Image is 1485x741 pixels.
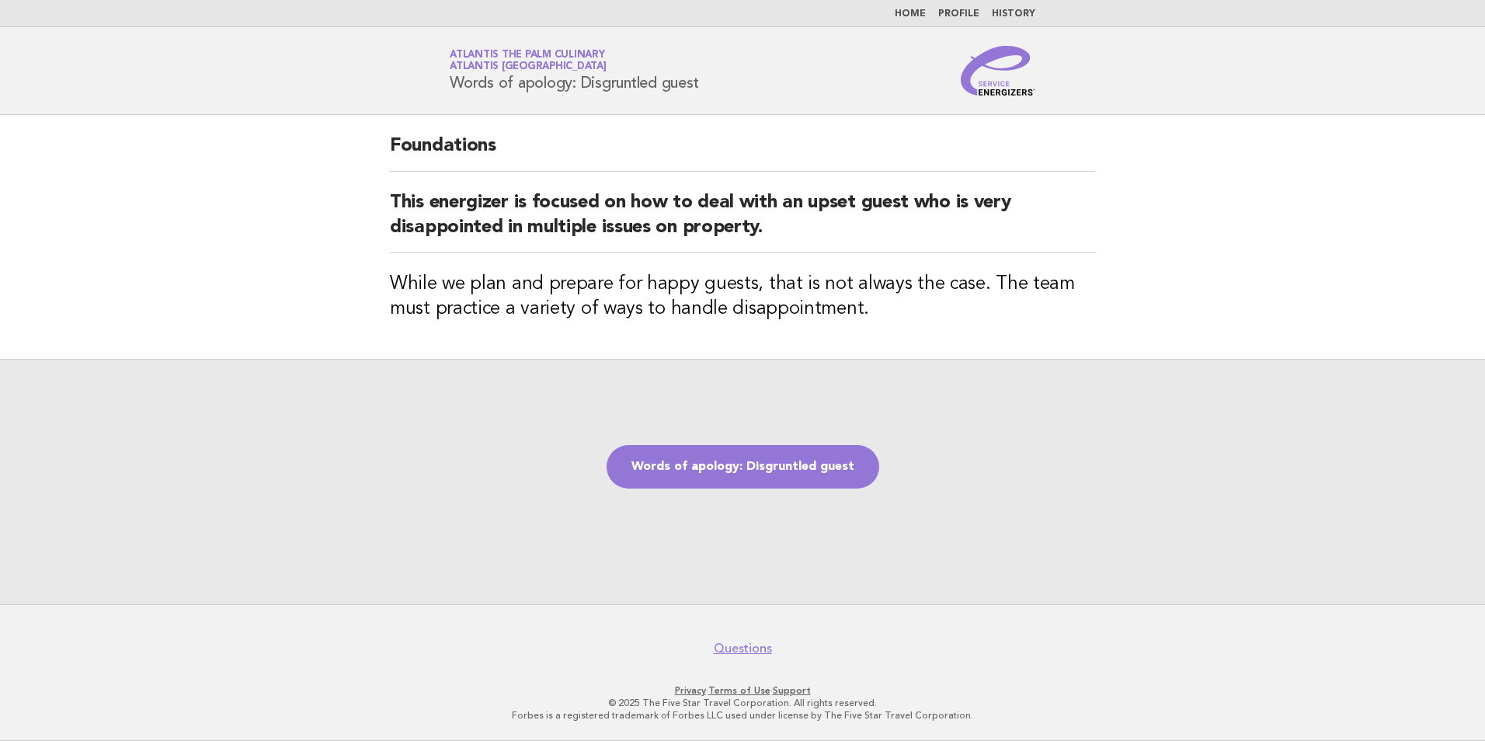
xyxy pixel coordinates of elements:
a: Profile [938,9,979,19]
p: · · [267,684,1218,697]
a: Privacy [675,685,706,696]
h3: While we plan and prepare for happy guests, that is not always the case. The team must practice a... [390,272,1095,322]
a: Atlantis The Palm CulinaryAtlantis [GEOGRAPHIC_DATA] [450,50,607,71]
h2: This energizer is focused on how to deal with an upset guest who is very disappointed in multiple... [390,190,1095,253]
a: Support [773,685,811,696]
a: Words of apology: Disgruntled guest [607,445,879,489]
img: Service Energizers [961,46,1035,96]
span: Atlantis [GEOGRAPHIC_DATA] [450,62,607,72]
a: History [992,9,1035,19]
p: © 2025 The Five Star Travel Corporation. All rights reserved. [267,697,1218,709]
a: Questions [714,641,772,656]
h1: Words of apology: Disgruntled guest [450,50,698,91]
h2: Foundations [390,134,1095,172]
a: Home [895,9,926,19]
p: Forbes is a registered trademark of Forbes LLC used under license by The Five Star Travel Corpora... [267,709,1218,722]
a: Terms of Use [708,685,770,696]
